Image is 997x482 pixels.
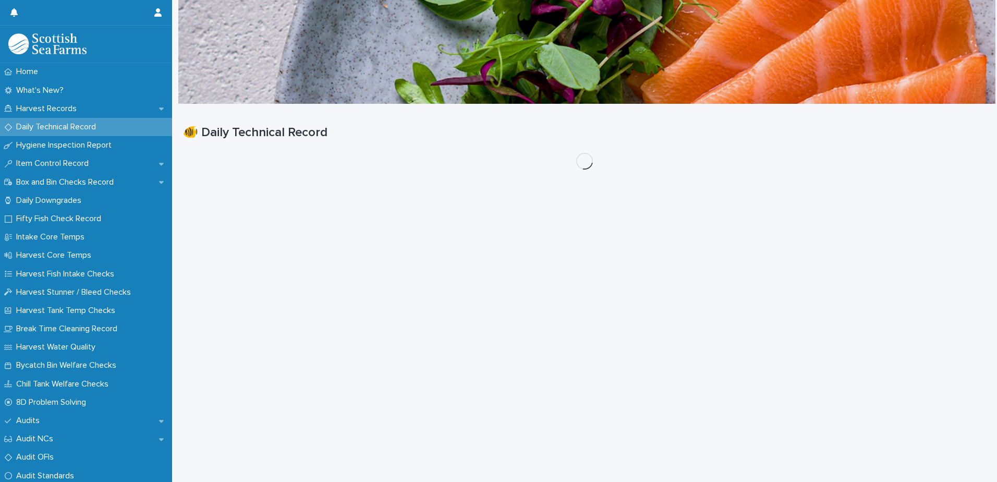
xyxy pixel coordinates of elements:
p: Bycatch Bin Welfare Checks [12,360,125,370]
p: Daily Technical Record [12,122,104,132]
p: Break Time Cleaning Record [12,324,126,334]
p: Harvest Records [12,104,85,114]
p: Daily Downgrades [12,196,90,206]
p: Audit NCs [12,434,62,444]
p: Harvest Fish Intake Checks [12,269,123,279]
p: Hygiene Inspection Report [12,140,120,150]
p: Box and Bin Checks Record [12,177,122,187]
h1: 🐠 Daily Technical Record [183,125,987,140]
p: Fifty Fish Check Record [12,214,110,224]
p: Item Control Record [12,159,97,168]
p: Harvest Core Temps [12,250,100,260]
p: Home [12,67,46,77]
p: Audit OFIs [12,452,62,462]
p: Audit Standards [12,471,82,481]
p: Harvest Tank Temp Checks [12,306,124,316]
p: Harvest Stunner / Bleed Checks [12,287,139,297]
p: Intake Core Temps [12,232,93,242]
p: Harvest Water Quality [12,342,104,352]
p: 8D Problem Solving [12,397,94,407]
p: Chill Tank Welfare Checks [12,379,117,389]
p: What's New? [12,86,72,95]
p: Audits [12,416,48,426]
img: mMrefqRFQpe26GRNOUkG [8,33,87,54]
